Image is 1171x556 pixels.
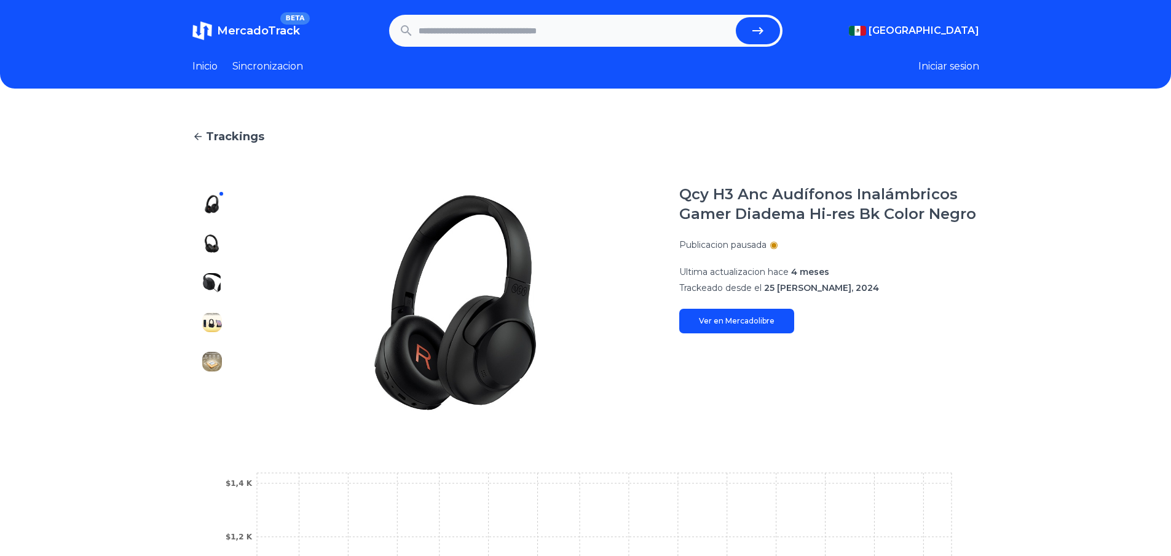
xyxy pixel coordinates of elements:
span: BETA [280,12,309,25]
img: Qcy H3 Anc Audífonos Inalámbricos Gamer Diadema Hi-res Bk Color Negro [202,352,222,371]
span: 25 [PERSON_NAME], 2024 [764,282,879,293]
span: [GEOGRAPHIC_DATA] [869,23,979,38]
tspan: $1,4 K [225,479,252,488]
img: Qcy H3 Anc Audífonos Inalámbricos Gamer Diadema Hi-res Bk Color Negro [256,185,655,421]
img: MercadoTrack [192,21,212,41]
img: Mexico [849,26,866,36]
img: Qcy H3 Anc Audífonos Inalámbricos Gamer Diadema Hi-res Bk Color Negro [202,273,222,293]
a: Trackings [192,128,979,145]
span: Trackeado desde el [679,282,762,293]
h1: Qcy H3 Anc Audífonos Inalámbricos Gamer Diadema Hi-res Bk Color Negro [679,185,979,224]
button: [GEOGRAPHIC_DATA] [849,23,979,38]
img: Qcy H3 Anc Audífonos Inalámbricos Gamer Diadema Hi-res Bk Color Negro [202,391,222,411]
span: 4 meses [791,266,829,277]
span: Trackings [206,128,264,145]
a: MercadoTrackBETA [192,21,300,41]
a: Inicio [192,59,218,74]
p: Publicacion pausada [679,239,767,251]
a: Sincronizacion [232,59,303,74]
tspan: $1,2 K [225,533,252,541]
span: MercadoTrack [217,24,300,38]
span: Ultima actualizacion hace [679,266,789,277]
a: Ver en Mercadolibre [679,309,794,333]
img: Qcy H3 Anc Audífonos Inalámbricos Gamer Diadema Hi-res Bk Color Negro [202,194,222,214]
img: Qcy H3 Anc Audífonos Inalámbricos Gamer Diadema Hi-res Bk Color Negro [202,312,222,332]
img: Qcy H3 Anc Audífonos Inalámbricos Gamer Diadema Hi-res Bk Color Negro [202,234,222,253]
button: Iniciar sesion [918,59,979,74]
